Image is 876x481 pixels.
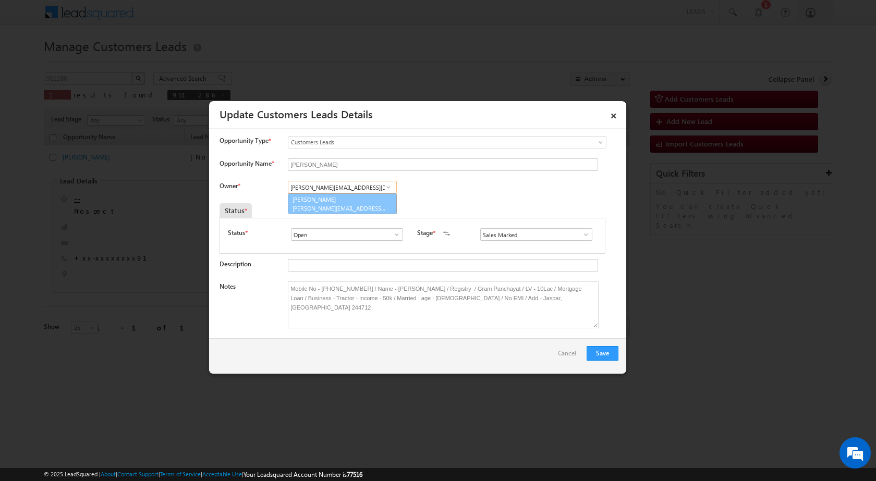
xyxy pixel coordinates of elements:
[228,228,245,238] label: Status
[117,471,159,477] a: Contact Support
[220,136,269,145] span: Opportunity Type
[417,228,433,238] label: Stage
[54,55,175,68] div: Chat with us now
[160,471,201,477] a: Terms of Service
[382,182,395,192] a: Show All Items
[288,194,396,214] a: [PERSON_NAME]
[18,55,44,68] img: d_60004797649_company_0_60004797649
[220,182,240,190] label: Owner
[387,229,400,240] a: Show All Items
[288,181,397,193] input: Type to Search
[171,5,196,30] div: Minimize live chat window
[220,260,251,268] label: Description
[347,471,362,478] span: 77516
[220,203,252,218] div: Status
[577,229,590,240] a: Show All Items
[293,204,386,212] span: [PERSON_NAME][EMAIL_ADDRESS][DOMAIN_NAME]
[14,96,190,312] textarea: Type your message and hit 'Enter'
[558,346,581,366] a: Cancel
[142,321,189,335] em: Start Chat
[605,105,623,123] a: ×
[587,346,618,361] button: Save
[244,471,362,478] span: Your Leadsquared Account Number is
[202,471,242,477] a: Acceptable Use
[220,159,274,167] label: Opportunity Name
[220,106,373,121] a: Update Customers Leads Details
[288,138,564,147] span: Customers Leads
[101,471,116,477] a: About
[288,136,606,149] a: Customers Leads
[480,228,592,241] input: Type to Search
[220,282,236,290] label: Notes
[291,228,403,241] input: Type to Search
[44,470,362,479] span: © 2025 LeadSquared | | | | |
